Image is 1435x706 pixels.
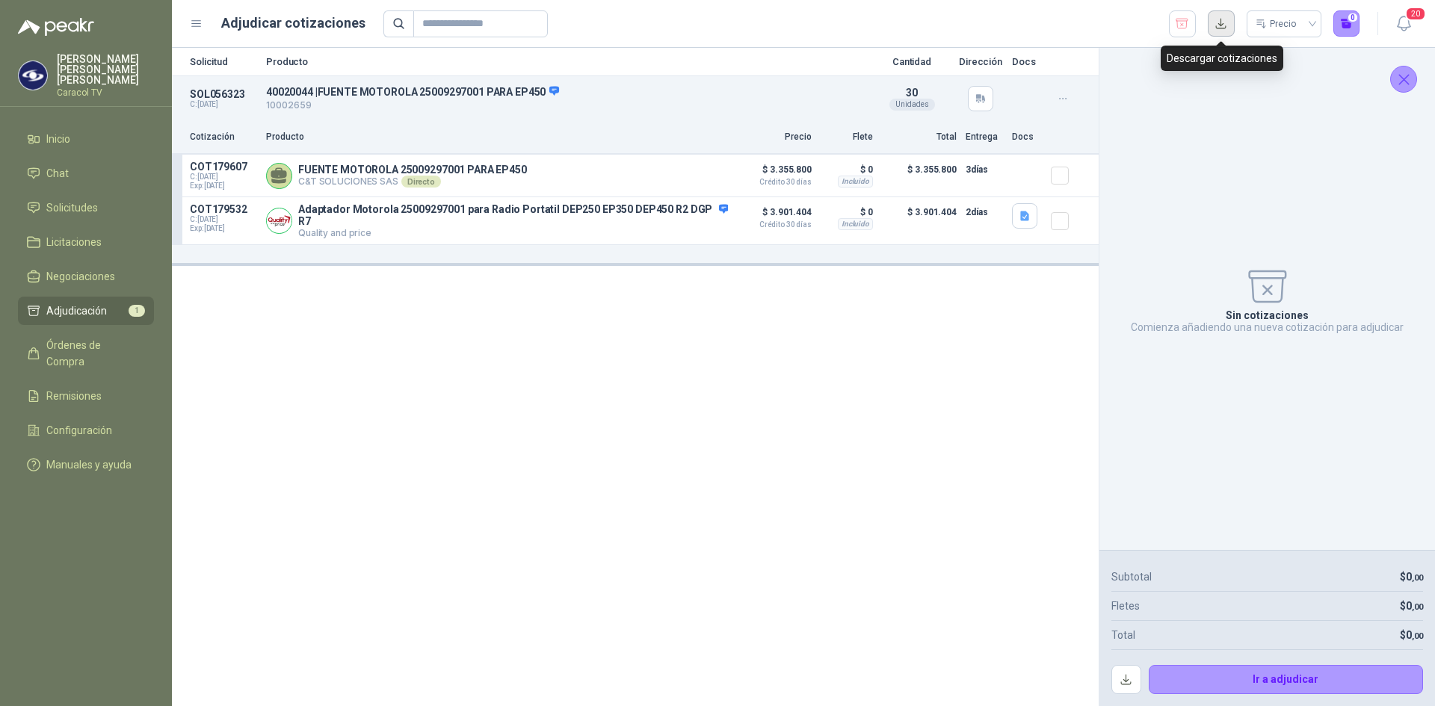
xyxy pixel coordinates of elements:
p: Producto [266,57,865,66]
img: Company Logo [267,208,291,233]
div: Incluido [838,176,873,188]
p: Subtotal [1111,569,1152,585]
span: 0 [1406,629,1423,641]
div: Unidades [889,99,935,111]
p: Solicitud [190,57,257,66]
button: 0 [1333,10,1360,37]
span: Adjudicación [46,303,107,319]
span: 0 [1406,600,1423,612]
span: Licitaciones [46,234,102,250]
span: 0 [1406,571,1423,583]
button: Ir a adjudicar [1149,665,1424,695]
p: C: [DATE] [190,100,257,109]
p: Docs [1012,130,1042,144]
span: Crédito 30 días [737,221,812,229]
a: Inicio [18,125,154,153]
p: $ 0 [821,203,873,221]
p: $ 3.355.800 [882,161,957,191]
p: FUENTE MOTOROLA 25009297001 PARA EP450 [298,164,527,176]
p: $ 3.355.800 [737,161,812,186]
p: Comienza añadiendo una nueva cotización para adjudicar [1131,321,1404,333]
span: ,00 [1412,573,1423,583]
p: 10002659 [266,99,865,113]
span: Órdenes de Compra [46,337,140,370]
p: [PERSON_NAME] [PERSON_NAME] [PERSON_NAME] [57,54,154,85]
p: Flete [821,130,873,144]
span: Exp: [DATE] [190,182,257,191]
a: Órdenes de Compra [18,331,154,376]
p: $ 3.901.404 [882,203,957,238]
p: Quality and price [298,227,728,238]
span: Negociaciones [46,268,115,285]
p: Total [882,130,957,144]
p: SOL056323 [190,88,257,100]
p: $ [1400,627,1423,643]
span: 1 [129,305,145,317]
a: Licitaciones [18,228,154,256]
a: Chat [18,159,154,188]
p: Sin cotizaciones [1226,309,1309,321]
span: Solicitudes [46,199,98,216]
span: Manuales y ayuda [46,456,132,473]
button: 20 [1390,10,1417,37]
p: $ 0 [821,161,873,179]
div: Directo [401,176,441,188]
p: Adaptador Motorola 25009297001 para Radio Portatil DEP250 EP350 DEP450 R2 DGP R7 [298,203,728,227]
span: Crédito 30 días [737,179,812,186]
p: Docs [1012,57,1042,66]
p: COT179607 [190,161,257,173]
a: Solicitudes [18,193,154,222]
h1: Adjudicar cotizaciones [221,13,365,34]
p: Entrega [966,130,1003,144]
span: 20 [1405,7,1426,21]
span: Exp: [DATE] [190,224,257,233]
p: Fletes [1111,598,1140,614]
span: Configuración [46,422,112,439]
a: Manuales y ayuda [18,450,154,479]
p: Producto [266,130,728,144]
div: Precio [1256,13,1299,35]
p: C&T SOLUCIONES SAS [298,176,527,188]
p: 40020044 | FUENTE MOTOROLA 25009297001 PARA EP450 [266,85,865,99]
p: Dirección [958,57,1003,66]
p: Cotización [190,130,257,144]
span: Chat [46,165,69,182]
span: ,00 [1412,631,1423,641]
span: C: [DATE] [190,173,257,182]
p: 2 días [966,203,1003,221]
p: Cantidad [874,57,949,66]
span: Inicio [46,131,70,147]
p: 3 días [966,161,1003,179]
div: Descargar cotizaciones [1161,46,1283,71]
span: C: [DATE] [190,215,257,224]
div: Incluido [838,218,873,230]
p: COT179532 [190,203,257,215]
img: Company Logo [19,61,47,90]
p: $ [1400,598,1423,614]
a: Adjudicación1 [18,297,154,325]
img: Logo peakr [18,18,94,36]
p: Precio [737,130,812,144]
p: Caracol TV [57,88,154,97]
a: Remisiones [18,382,154,410]
p: Total [1111,627,1135,643]
span: Remisiones [46,388,102,404]
a: Negociaciones [18,262,154,291]
span: ,00 [1412,602,1423,612]
span: 30 [906,87,918,99]
p: $ [1400,569,1423,585]
button: Cerrar [1390,66,1417,93]
a: Configuración [18,416,154,445]
p: $ 3.901.404 [737,203,812,229]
